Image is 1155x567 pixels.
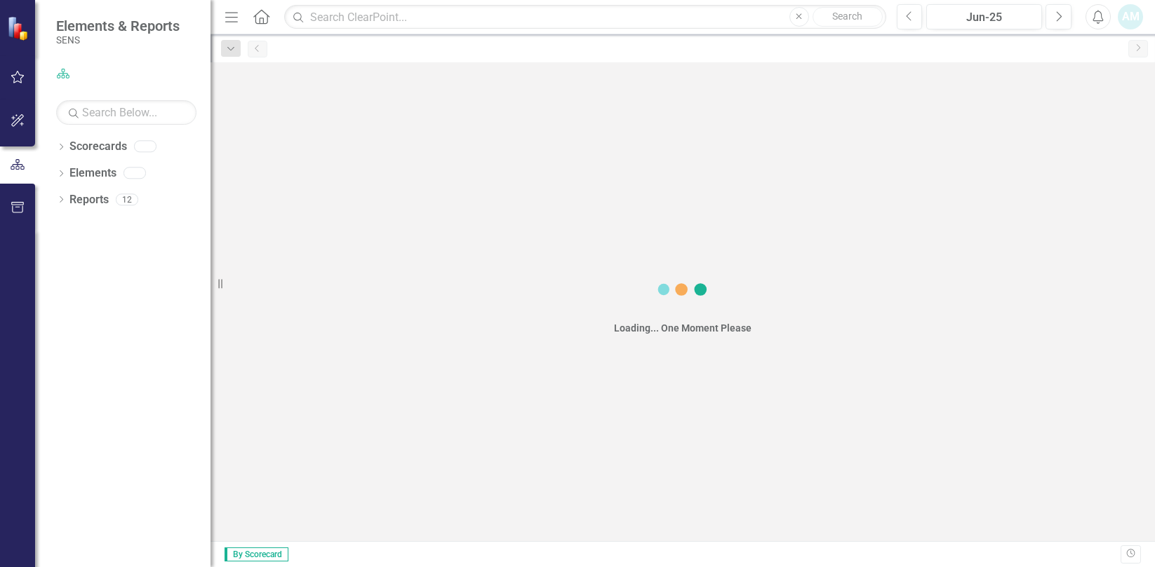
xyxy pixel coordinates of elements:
[69,192,109,208] a: Reports
[56,34,180,46] small: SENS
[1118,4,1143,29] button: AM
[116,193,138,205] div: 12
[56,18,180,34] span: Elements & Reports
[614,321,752,335] div: Loading... One Moment Please
[284,5,886,29] input: Search ClearPoint...
[931,9,1037,26] div: Jun-25
[69,165,116,182] a: Elements
[69,139,127,155] a: Scorecards
[832,11,862,22] span: Search
[56,100,196,125] input: Search Below...
[813,7,883,27] button: Search
[225,547,288,561] span: By Scorecard
[926,4,1042,29] button: Jun-25
[7,16,32,41] img: ClearPoint Strategy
